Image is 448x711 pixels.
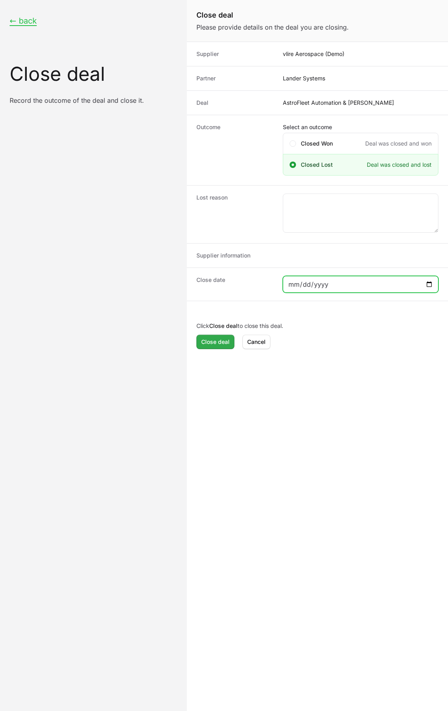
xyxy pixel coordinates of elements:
span: Closed Won [301,140,333,148]
button: Close deal [196,335,234,349]
button: Cancel [242,335,270,349]
dt: Partner [196,74,273,82]
dd: AstroFleet Automation & [PERSON_NAME] [283,99,438,107]
span: Cancel [247,337,266,347]
dd: Lander Systems [283,74,438,82]
p: Record the outcome of the deal and close it. [10,96,177,104]
dt: Deal [196,99,273,107]
h1: Close deal [10,64,177,84]
span: Close deal [201,337,230,347]
span: Deal was closed and won [365,140,432,148]
p: Click to close this deal. [196,322,438,330]
dt: Lost reason [196,194,273,235]
label: Select an outcome [283,123,438,131]
b: Close deal [209,322,238,329]
dt: Close date [196,276,273,293]
dd: vlire Aerospace (Demo) [283,50,438,58]
dl: Close deal form [187,42,448,301]
span: Deal was closed and lost [367,161,432,169]
span: Closed Lost [301,161,333,169]
h1: Close deal [196,10,438,21]
dt: Outcome [196,123,273,177]
dt: Supplier [196,50,273,58]
dt: Supplier information [196,252,273,260]
button: ← back [10,16,37,26]
p: Please provide details on the deal you are closing. [196,22,438,32]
